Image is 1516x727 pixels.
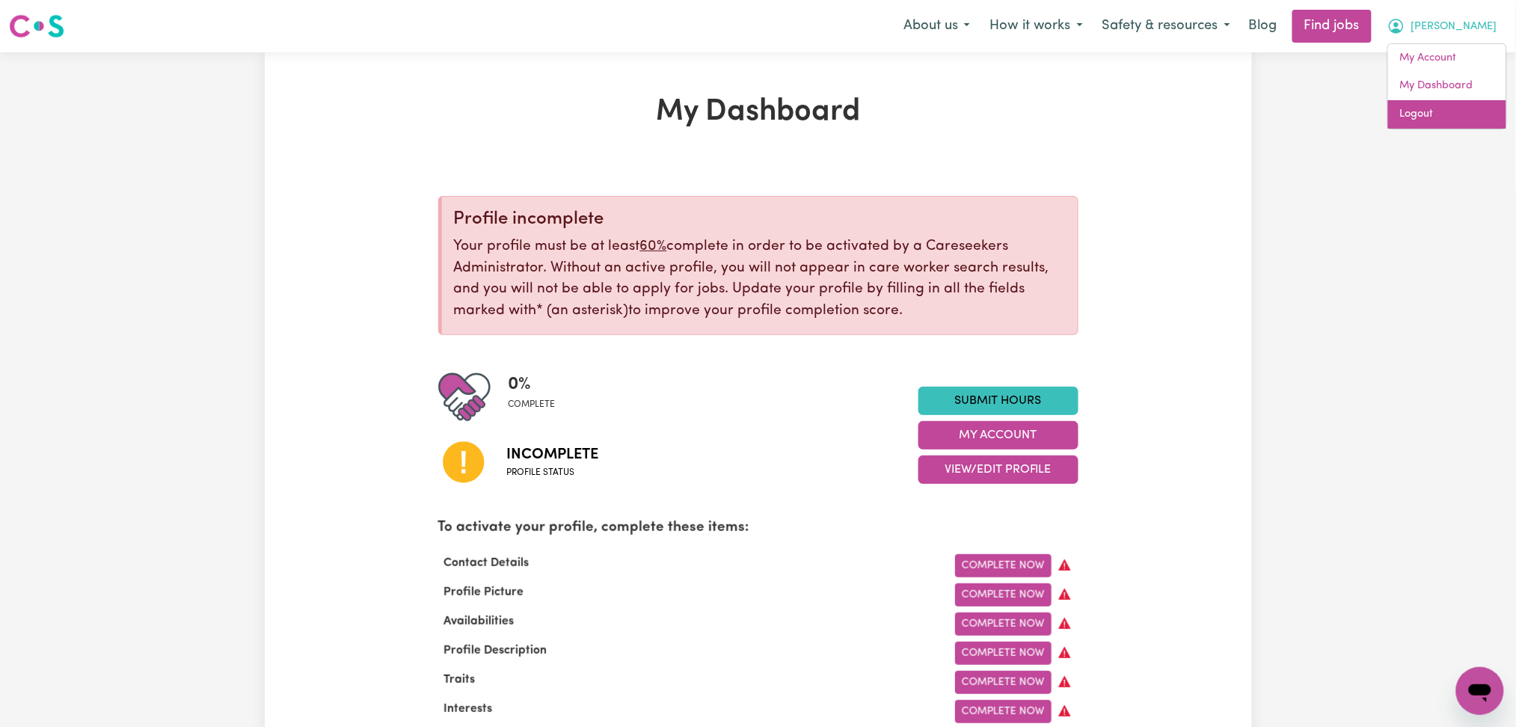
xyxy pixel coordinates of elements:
[1456,667,1504,715] iframe: Button to launch messaging window
[438,674,482,686] span: Traits
[918,387,1078,415] a: Submit Hours
[955,554,1052,577] a: Complete Now
[438,703,499,715] span: Interests
[894,10,980,42] button: About us
[955,700,1052,723] a: Complete Now
[1240,10,1286,43] a: Blog
[955,613,1052,636] a: Complete Now
[1378,10,1507,42] button: My Account
[980,10,1093,42] button: How it works
[1093,10,1240,42] button: Safety & resources
[438,94,1078,130] h1: My Dashboard
[1387,43,1507,129] div: My Account
[918,421,1078,450] button: My Account
[454,209,1066,230] div: Profile incomplete
[1388,100,1506,129] a: Logout
[509,398,556,411] span: complete
[955,583,1052,607] a: Complete Now
[509,371,556,398] span: 0 %
[1411,19,1497,35] span: [PERSON_NAME]
[640,239,667,254] u: 60%
[1388,44,1506,73] a: My Account
[454,236,1066,322] p: Your profile must be at least complete in order to be activated by a Careseekers Administrator. W...
[1292,10,1372,43] a: Find jobs
[438,557,535,569] span: Contact Details
[438,586,530,598] span: Profile Picture
[507,466,599,479] span: Profile status
[955,671,1052,694] a: Complete Now
[1388,72,1506,100] a: My Dashboard
[438,645,553,657] span: Profile Description
[537,304,629,318] span: an asterisk
[9,13,64,40] img: Careseekers logo
[9,9,64,43] a: Careseekers logo
[918,455,1078,484] button: View/Edit Profile
[507,444,599,466] span: Incomplete
[438,616,521,628] span: Availabilities
[438,518,1078,539] p: To activate your profile, complete these items:
[955,642,1052,665] a: Complete Now
[509,371,568,423] div: Profile completeness: 0%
